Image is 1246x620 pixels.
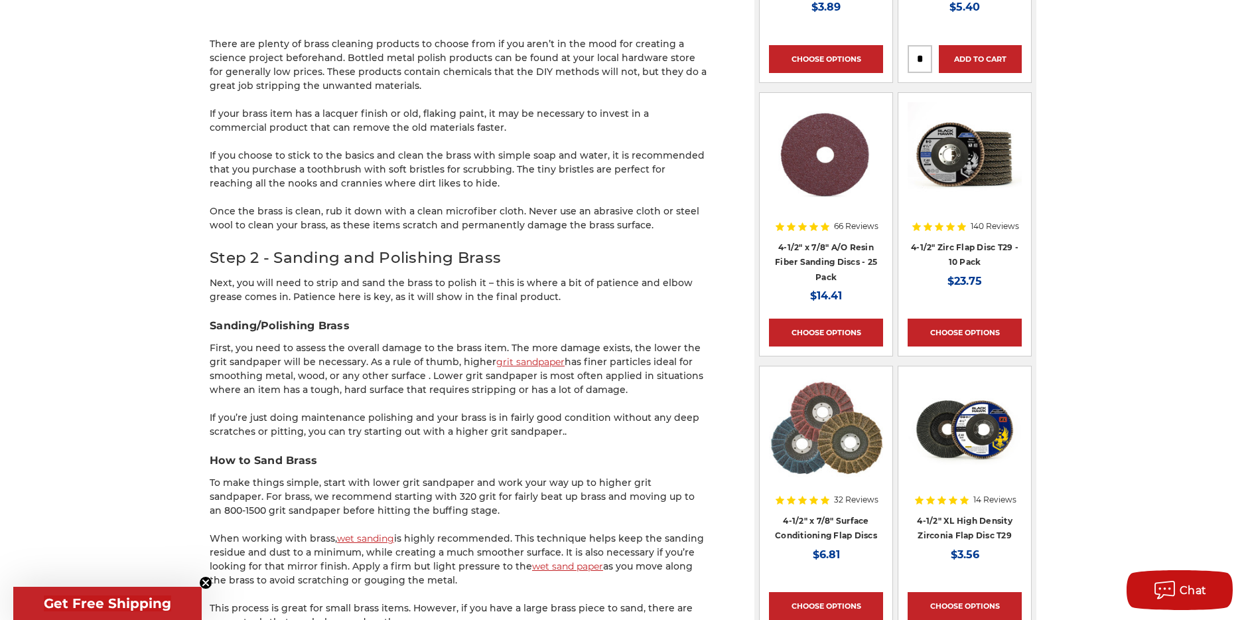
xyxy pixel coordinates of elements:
span: $3.89 [811,1,841,13]
a: Choose Options [769,592,883,620]
a: wet sanding [337,532,394,544]
h2: Step 2 - Sanding and Polishing Brass [210,246,707,270]
a: Choose Options [908,592,1022,620]
p: Once the brass is clean, rub it down with a clean microfiber cloth. Never use an abrasive cloth o... [210,204,707,232]
span: Get Free Shipping [44,595,171,611]
a: Choose Options [769,45,883,73]
img: Scotch brite flap discs [769,376,883,482]
a: Add to Cart [939,45,1022,73]
a: wet sand paper [532,560,603,572]
p: If you choose to stick to the basics and clean the brass with simple soap and water, it is recomm... [210,149,707,191]
a: Choose Options [908,319,1022,347]
img: 4.5" Black Hawk Zirconia Flap Disc 10 Pack [908,102,1022,208]
h3: How to Sand Brass [210,453,707,469]
a: 4-1/2" XL High Density Zirconia Flap Disc T29 [908,376,1022,526]
a: 4.5" Black Hawk Zirconia Flap Disc 10 Pack [908,102,1022,252]
p: Next, you will need to strip and sand the brass to polish it – this is where a bit of patience an... [210,276,707,304]
span: $5.40 [949,1,980,13]
p: First, you need to assess the overall damage to the brass item. The more damage exists, the lower... [210,341,707,397]
div: Get Free ShippingClose teaser [13,587,202,620]
p: When working with brass, is highly recommended. This technique helps keep the sanding residue and... [210,532,707,587]
p: There are plenty of brass cleaning products to choose from if you aren’t in the mood for creating... [210,37,707,93]
img: 4.5 inch resin fiber disc [769,102,883,208]
a: Scotch brite flap discs [769,376,883,526]
img: 4-1/2" XL High Density Zirconia Flap Disc T29 [908,376,1022,482]
a: 4-1/2" x 7/8" A/O Resin Fiber Sanding Discs - 25 Pack [775,242,877,282]
a: Choose Options [769,319,883,347]
span: $23.75 [947,275,982,287]
button: Close teaser [199,576,212,589]
span: Chat [1180,584,1207,597]
p: To make things simple, start with lower grit sandpaper and work your way up to higher grit sandpa... [210,476,707,518]
p: If your brass item has a lacquer finish or old, flaking paint, it may be necessary to invest in a... [210,107,707,135]
a: grit sandpaper [496,356,565,368]
button: Chat [1127,570,1233,610]
span: $6.81 [813,548,840,561]
p: If you’re just doing maintenance polishing and your brass is in fairly good condition without any... [210,411,707,439]
a: 4.5 inch resin fiber disc [769,102,883,252]
span: $14.41 [810,289,842,302]
span: $3.56 [951,548,979,561]
h3: Sanding/Polishing Brass [210,318,707,334]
